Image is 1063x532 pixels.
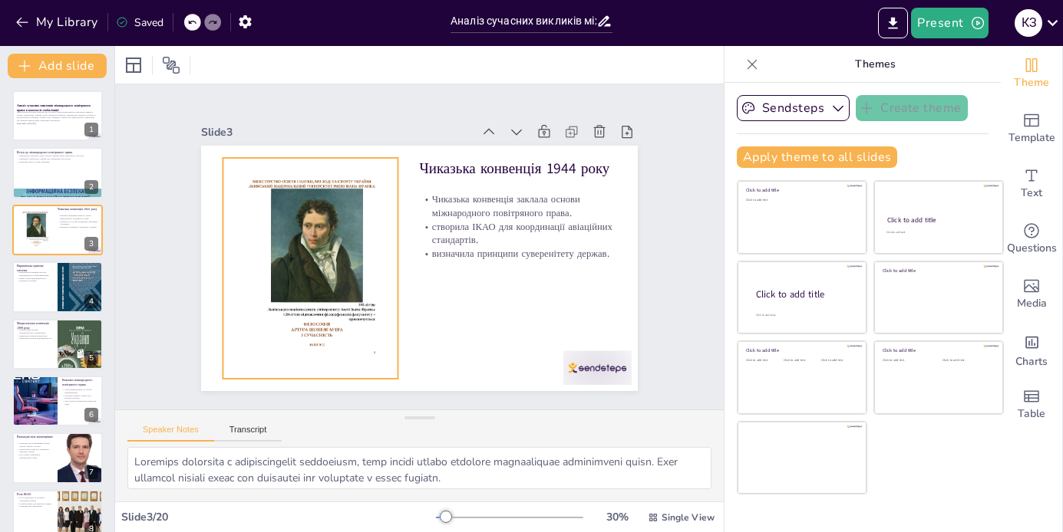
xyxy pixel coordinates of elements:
[213,103,484,146] div: Slide 3
[662,511,715,524] span: Single View
[17,111,98,123] p: Презентація розглядає виклики, які постають перед міжнародним повітряним правом в умовах глобаліз...
[1001,101,1062,156] div: Add ready made slides
[12,432,103,483] div: 7
[886,231,989,235] div: Click to add text
[84,180,98,194] div: 2
[17,448,53,453] p: гармонізація норм для уникнення правових колізій.
[784,359,818,363] div: Click to add text
[883,347,992,353] div: Click to add title
[17,435,53,440] p: Взаємодія між конвенціями
[62,394,98,399] p: тероризм створює загрози для безпеки польотів.
[1001,156,1062,212] div: Add text boxes
[17,264,53,272] p: Варшавська правова система
[17,154,98,157] p: міжнародне повітряне право регулює використання повітряного простору.
[17,328,53,333] p: модернізація системи відповідальності перевізників.
[746,199,856,202] div: Click to add text
[62,378,98,386] p: Виклики міжнародного повітряного права
[746,187,856,193] div: Click to add title
[62,389,98,394] p: глобалізація впливає на обсяги авіаперевезень.
[1017,295,1047,312] span: Media
[17,496,53,501] p: ІКАО відповідає за розробку стандартів безпеки.
[84,294,98,308] div: 4
[883,268,992,274] div: Click to add title
[17,103,91,112] strong: Аналіз сучасних викликів міжнародного повітряного права в контексті глобалізації
[1018,406,1045,422] span: Table
[116,15,163,30] div: Saved
[84,123,98,136] div: 1
[58,207,98,212] p: Чиказька конвенція 1944 року
[1015,9,1042,37] div: К З
[737,146,897,168] button: Apply theme to all slides
[62,399,98,405] p: нові технології вимагають адаптації норм.
[943,359,991,363] div: Click to add text
[121,510,436,524] div: Slide 3 / 20
[821,359,856,363] div: Click to add text
[84,237,98,251] div: 3
[737,95,850,121] button: Sendsteps
[1001,267,1062,322] div: Add images, graphics, shapes or video
[12,205,103,255] div: 3
[1001,322,1062,377] div: Add charts and graphs
[599,510,635,524] div: 30 %
[911,8,988,38] button: Present
[17,321,53,330] p: Монреальська конвенція 1999 року
[451,10,596,32] input: Insert title
[127,425,214,442] button: Speaker Notes
[427,159,624,199] p: Чиказька конвенція 1944 року
[84,351,98,365] div: 5
[887,215,989,225] div: Click to add title
[17,442,53,448] p: взаємодія між конвенціями формує цілісну правову систему.
[12,10,104,34] button: My Library
[883,359,931,363] div: Click to add text
[127,447,711,489] textarea: Loremips dolorsita c adipiscingelit seddoeiusm, temp incidi utlabo etdolore magnaaliquae adminimv...
[856,95,968,121] button: Create theme
[1001,377,1062,432] div: Add a table
[878,8,908,38] button: Export to PowerPoint
[58,220,98,225] p: створила ІКАО для координації авіаційних стандартів.
[17,122,98,125] p: Generated with [URL]
[756,313,853,317] div: Click to add body
[162,56,180,74] span: Position
[17,159,98,163] p: адаптація норм до нових викликів.
[17,150,98,155] p: Вступ до міжнародного повітряного права
[58,214,98,219] p: Чиказька конвенція заклала основи міжнародного повітряного права.
[84,465,98,479] div: 7
[756,287,854,300] div: Click to add title
[12,147,103,198] div: 2
[17,454,53,459] p: роль кожної конвенції в міжнародному праві.
[12,319,103,369] div: 5
[1015,353,1048,370] span: Charts
[17,502,53,505] p: технічні норми для цивільної авіації.
[17,492,53,497] p: Роль ІКАО
[1015,8,1042,38] button: К З
[1021,185,1042,202] span: Text
[419,220,617,268] p: створила ІКАО для координації авіаційних стандартів.
[58,225,98,228] p: визначила принципи суверенітету держав.
[17,504,53,507] p: співпраця між державами.
[12,376,103,426] div: 6
[746,347,856,353] div: Click to add title
[17,157,98,160] p: принципи суверенітету держав над повітряним простором.
[12,261,103,312] div: 4
[1001,212,1062,267] div: Get real-time input from your audience
[17,337,53,340] p: дворівнева система відповідальності.
[121,53,146,77] div: Layout
[1014,74,1049,91] span: Theme
[1001,46,1062,101] div: Change the overall theme
[17,280,53,283] p: складність системи.
[12,90,103,141] div: 1
[418,247,615,281] p: визначила принципи суверенітету держав.
[17,334,53,337] p: підвищення лімітів компенсації.
[764,46,985,83] p: Themes
[1009,130,1055,146] span: Template
[84,408,98,422] div: 6
[1007,240,1057,257] span: Questions
[17,271,53,277] p: Варшавська конвенція регулює відповідальність авіаперевізників.
[17,277,53,280] p: низькі ліміти відповідальності.
[422,193,620,241] p: Чиказька конвенція заклала основи міжнародного повітряного права.
[214,425,282,442] button: Transcript
[746,359,781,363] div: Click to add text
[8,54,107,78] button: Add slide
